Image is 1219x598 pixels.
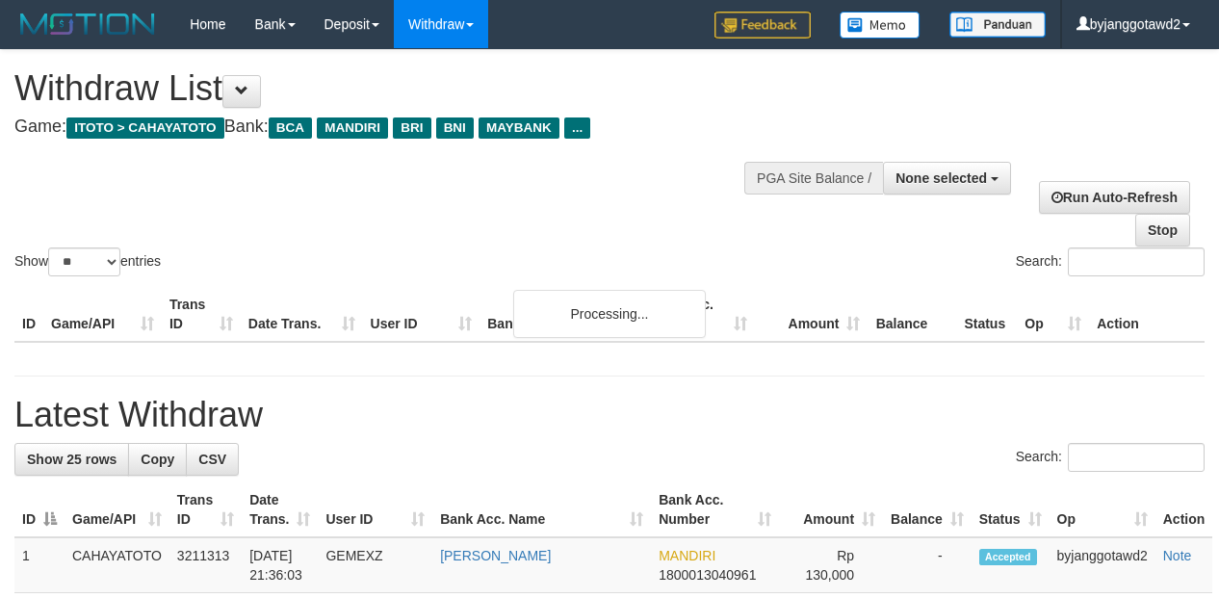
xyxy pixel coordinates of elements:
th: Status [956,287,1017,342]
th: Bank Acc. Name [480,287,640,342]
div: Processing... [513,290,706,338]
input: Search: [1068,247,1205,276]
span: MAYBANK [479,117,559,139]
a: CSV [186,443,239,476]
th: Op [1017,287,1089,342]
th: Bank Acc. Number: activate to sort column ascending [651,482,779,537]
img: MOTION_logo.png [14,10,161,39]
th: Status: activate to sort column ascending [972,482,1050,537]
a: Copy [128,443,187,476]
button: None selected [883,162,1011,195]
span: Copy 1800013040961 to clipboard [659,567,756,583]
span: ITOTO > CAHAYATOTO [66,117,224,139]
th: Op: activate to sort column ascending [1050,482,1155,537]
span: BCA [269,117,312,139]
img: Feedback.jpg [714,12,811,39]
span: Accepted [979,549,1037,565]
span: Copy [141,452,174,467]
a: Run Auto-Refresh [1039,181,1190,214]
a: Stop [1135,214,1190,247]
th: User ID [363,287,480,342]
span: MANDIRI [659,548,715,563]
th: Action [1089,287,1205,342]
span: BRI [393,117,430,139]
a: [PERSON_NAME] [440,548,551,563]
span: None selected [895,170,987,186]
th: ID [14,287,43,342]
label: Search: [1016,443,1205,472]
td: - [883,537,972,593]
th: Action [1155,482,1213,537]
div: PGA Site Balance / [744,162,883,195]
th: Date Trans.: activate to sort column ascending [242,482,318,537]
td: [DATE] 21:36:03 [242,537,318,593]
td: CAHAYATOTO [65,537,169,593]
th: Balance: activate to sort column ascending [883,482,972,537]
th: Bank Acc. Name: activate to sort column ascending [432,482,651,537]
span: ... [564,117,590,139]
th: Bank Acc. Number [641,287,755,342]
td: Rp 130,000 [779,537,883,593]
th: Trans ID [162,287,241,342]
th: Amount: activate to sort column ascending [779,482,883,537]
th: Game/API [43,287,162,342]
td: 1 [14,537,65,593]
img: Button%20Memo.svg [840,12,921,39]
select: Showentries [48,247,120,276]
h1: Withdraw List [14,69,793,108]
th: Game/API: activate to sort column ascending [65,482,169,537]
input: Search: [1068,443,1205,472]
label: Search: [1016,247,1205,276]
th: Date Trans. [241,287,363,342]
img: panduan.png [949,12,1046,38]
th: ID: activate to sort column descending [14,482,65,537]
label: Show entries [14,247,161,276]
th: Amount [755,287,869,342]
td: 3211313 [169,537,242,593]
a: Show 25 rows [14,443,129,476]
td: GEMEXZ [318,537,432,593]
th: Balance [868,287,956,342]
span: MANDIRI [317,117,388,139]
span: Show 25 rows [27,452,117,467]
span: BNI [436,117,474,139]
a: Note [1163,548,1192,563]
h1: Latest Withdraw [14,396,1205,434]
th: User ID: activate to sort column ascending [318,482,432,537]
td: byjanggotawd2 [1050,537,1155,593]
h4: Game: Bank: [14,117,793,137]
span: CSV [198,452,226,467]
th: Trans ID: activate to sort column ascending [169,482,242,537]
